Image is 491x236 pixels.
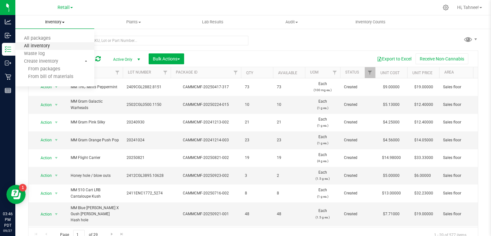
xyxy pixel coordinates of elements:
[375,185,407,202] td: $13.00000
[5,74,11,80] inline-svg: Retail
[278,71,297,75] a: Available
[245,102,269,108] span: 10
[127,155,167,161] span: 20250821
[5,46,11,52] inline-svg: Inventory
[310,70,318,75] a: UOM
[15,51,53,57] span: Waste log
[344,102,371,108] span: Created
[5,60,11,66] inline-svg: Outbound
[411,153,436,162] span: $33.33000
[309,81,336,93] span: Each
[411,171,434,180] span: $6.00000
[127,84,167,90] span: 2409CGL2882.8151
[3,228,12,233] p: 09/27
[443,137,483,143] span: Sales floor
[15,15,94,29] a: Inventory All packages All inventory Waste log Create inventory From packages From bill of materials
[52,210,60,219] span: select
[309,134,336,146] span: Each
[58,5,70,10] span: Retail
[230,67,241,78] a: Filter
[28,36,248,45] input: Search Package ID, Item Name, SKU, Lot or Part Number...
[252,15,331,29] a: Audit
[52,100,60,109] span: select
[15,59,67,64] span: Create inventory
[277,119,301,125] span: 21
[71,84,119,90] span: MM THC Mints Peppermint
[411,189,436,198] span: $32.23000
[35,118,52,127] span: Action
[245,84,269,90] span: 73
[245,173,269,179] span: 3
[373,53,416,64] button: Export to Excel
[246,71,253,75] a: Qty
[245,137,269,143] span: 23
[277,190,301,196] span: 8
[52,83,60,91] span: select
[411,118,436,127] span: $12.40000
[170,84,242,90] div: CAMMCMF-20250417-317
[35,153,52,162] span: Action
[153,56,180,61] span: Bulk Actions
[35,189,52,198] span: Action
[309,187,336,199] span: Each
[309,158,336,164] p: (4 g ea.)
[127,173,167,179] span: 2412CGL3895.10628
[457,5,479,10] span: Hi, Tahnee!
[170,173,242,179] div: CAMMCMF-20250923-002
[245,119,269,125] span: 21
[344,119,371,125] span: Created
[309,169,336,182] span: Each
[71,173,119,179] span: Honey hole / blow outs
[331,15,410,29] a: Inventory Counts
[15,19,94,25] span: Inventory
[416,53,468,64] button: Receive Non-Cannabis
[193,19,232,25] span: Lab Results
[15,36,59,41] span: All packages
[344,155,371,161] span: Created
[309,152,336,164] span: Each
[443,190,483,196] span: Sales floor
[444,70,454,75] a: Area
[411,100,436,109] span: $12.40000
[277,137,301,143] span: 23
[411,209,436,219] span: $19.00000
[170,155,242,161] div: CAMMCMF-20250821-002
[245,211,269,217] span: 48
[127,190,167,196] span: 2411ENC1772_5274
[5,87,11,94] inline-svg: Reports
[170,137,242,143] div: CAMMCMF-20241214-003
[19,184,27,192] iframe: Resource center unread badge
[277,155,301,161] span: 19
[309,140,336,146] p: (1 g ea.)
[35,171,52,180] span: Action
[345,70,359,75] a: Status
[15,67,60,72] span: From packages
[52,171,60,180] span: select
[344,211,371,217] span: Created
[35,210,52,219] span: Action
[277,173,301,179] span: 2
[411,136,436,145] span: $14.05000
[71,205,119,224] span: MM Blue [PERSON_NAME] X Gush [PERSON_NAME] Hash hole
[309,122,336,129] p: (1 g ea.)
[411,83,436,92] span: $19.00000
[344,137,371,143] span: Created
[52,189,60,198] span: select
[71,187,119,199] span: MM 510 Cart LRB Cantaloupe Kush
[365,67,375,78] a: Filter
[443,211,483,217] span: Sales floor
[35,136,52,145] span: Action
[71,119,119,125] span: MM Gram Pink Silky
[380,71,400,75] a: Unit Cost
[309,214,336,220] p: (1.5 g ea.)
[95,19,173,25] span: Plants
[160,67,171,78] a: Filter
[71,155,119,161] span: MM Flight Carrier
[35,83,52,91] span: Action
[375,167,407,185] td: $5.00000
[443,155,483,161] span: Sales floor
[375,202,407,226] td: $7.71000
[128,70,151,75] a: Lot Number
[277,84,301,90] span: 73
